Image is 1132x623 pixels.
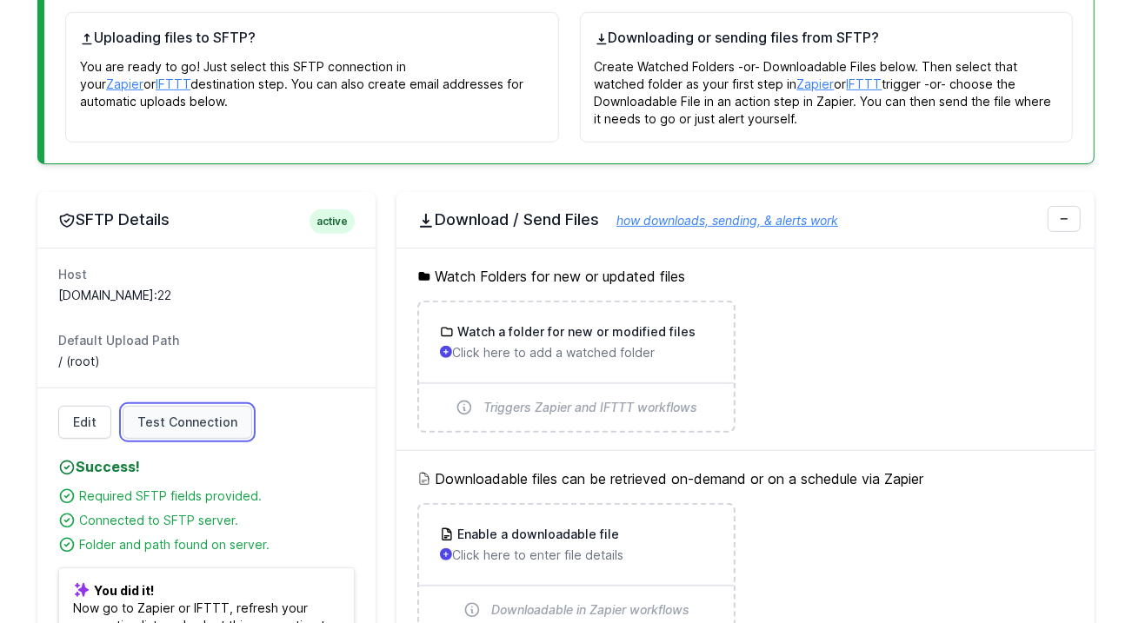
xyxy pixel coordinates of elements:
h2: SFTP Details [58,209,355,230]
dt: Host [58,266,355,283]
div: Folder and path found on server. [79,536,355,553]
a: Edit [58,406,111,439]
dt: Default Upload Path [58,332,355,349]
p: Click here to enter file details [440,547,712,564]
h4: Success! [58,456,355,477]
span: Test Connection [137,414,237,431]
a: Zapier [106,76,143,91]
span: Triggers Zapier and IFTTT workflows [483,399,697,416]
a: Watch a folder for new or modified files Click here to add a watched folder Triggers Zapier and I... [419,302,733,431]
h3: Watch a folder for new or modified files [454,323,696,341]
p: You are ready to go! Just select this SFTP connection in your or destination step. You can also c... [80,48,544,110]
p: Create Watched Folders -or- Downloadable Files below. Then select that watched folder as your fir... [595,48,1059,128]
iframe: Drift Widget Chat Controller [1045,536,1111,602]
h5: Downloadable files can be retrieved on-demand or on a schedule via Zapier [417,468,1074,489]
h3: Enable a downloadable file [454,526,619,543]
h5: Watch Folders for new or updated files [417,266,1074,287]
span: Downloadable in Zapier workflows [491,601,689,619]
a: IFTTT [156,76,190,91]
span: active [310,209,355,234]
div: Connected to SFTP server. [79,512,355,529]
a: Zapier [797,76,835,91]
a: how downloads, sending, & alerts work [599,213,838,228]
h4: Uploading files to SFTP? [80,27,544,48]
dd: / (root) [58,353,355,370]
div: Required SFTP fields provided. [79,487,355,505]
h4: Downloading or sending files from SFTP? [595,27,1059,48]
a: IFTTT [847,76,882,91]
b: You did it! [94,583,154,598]
h2: Download / Send Files [417,209,1074,230]
p: Click here to add a watched folder [440,344,712,361]
a: Test Connection [123,406,252,439]
dd: [DOMAIN_NAME]:22 [58,287,355,304]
